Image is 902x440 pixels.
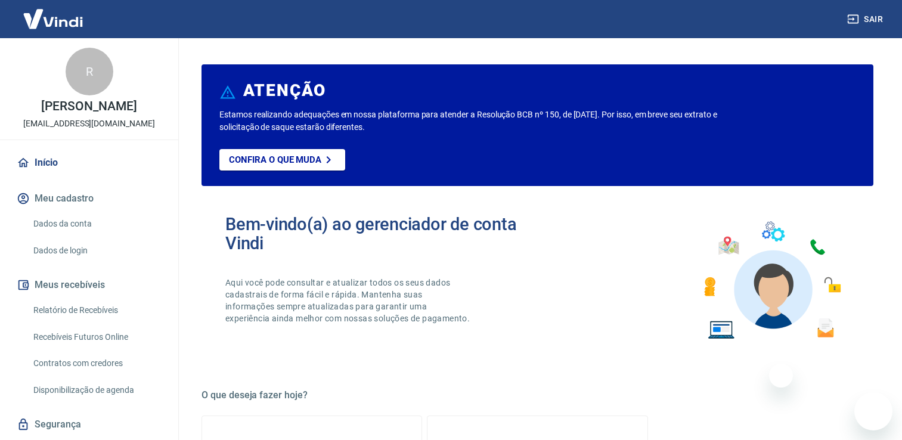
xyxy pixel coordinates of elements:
[29,298,164,323] a: Relatório de Recebíveis
[14,150,164,176] a: Início
[29,351,164,376] a: Contratos com credores
[845,8,888,30] button: Sair
[29,212,164,236] a: Dados da conta
[769,364,793,388] iframe: Fechar mensagem
[29,238,164,263] a: Dados de login
[41,100,137,113] p: [PERSON_NAME]
[225,215,538,253] h2: Bem-vindo(a) ao gerenciador de conta Vindi
[225,277,472,324] p: Aqui você pode consultar e atualizar todos os seus dados cadastrais de forma fácil e rápida. Mant...
[202,389,873,401] h5: O que deseja fazer hoje?
[14,1,92,37] img: Vindi
[14,411,164,438] a: Segurança
[14,185,164,212] button: Meu cadastro
[23,117,155,130] p: [EMAIL_ADDRESS][DOMAIN_NAME]
[854,392,892,430] iframe: Botão para abrir a janela de mensagens
[14,272,164,298] button: Meus recebíveis
[219,149,345,171] a: Confira o que muda
[693,215,850,346] img: Imagem de um avatar masculino com diversos icones exemplificando as funcionalidades do gerenciado...
[29,378,164,402] a: Disponibilização de agenda
[229,154,321,165] p: Confira o que muda
[219,109,729,134] p: Estamos realizando adequações em nossa plataforma para atender a Resolução BCB nº 150, de [DATE]....
[29,325,164,349] a: Recebíveis Futuros Online
[243,85,326,97] h6: ATENÇÃO
[66,48,113,95] div: R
